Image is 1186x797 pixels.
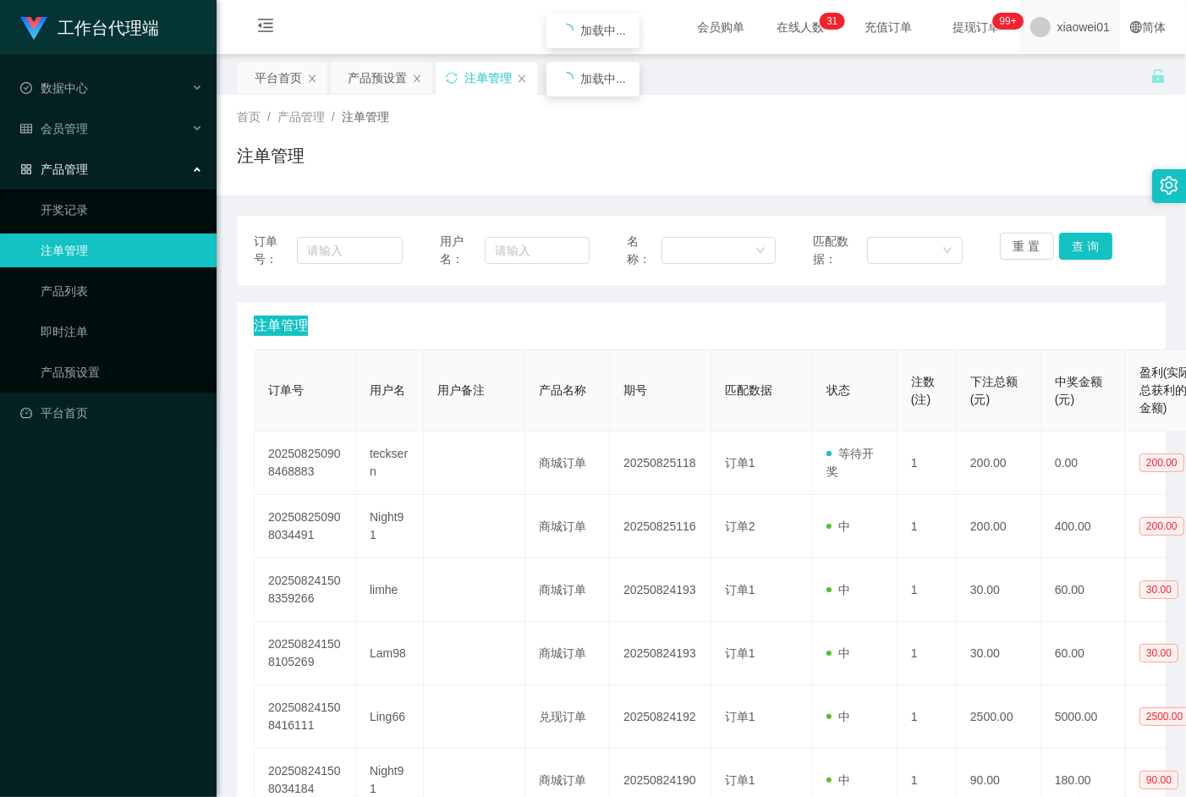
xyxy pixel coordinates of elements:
[41,355,203,389] a: 产品预设置
[725,519,755,533] span: 订单2
[826,773,850,787] span: 中
[307,74,317,84] i: 图标: close
[957,495,1041,558] td: 200.00
[560,24,574,37] i: icon: loading
[911,375,935,406] span: 注数(注)
[237,143,305,168] h1: 注单管理
[370,383,405,397] span: 用户名
[560,72,574,85] i: icon: loading
[525,431,610,495] td: 商城订单
[610,495,711,558] td: 20250825116
[237,110,261,124] span: 首页
[768,21,832,33] span: 在线人数
[627,233,662,268] span: 名称：
[254,316,308,336] span: 注单管理
[898,622,957,685] td: 1
[277,110,325,124] span: 产品管理
[356,622,424,685] td: Lam98
[993,13,1024,30] sup: 946
[1041,622,1126,685] td: 60.00
[254,233,297,268] span: 订单号：
[580,72,626,85] span: 加载中...
[539,383,586,397] span: 产品名称
[255,62,302,94] div: 平台首页
[20,122,88,135] span: 会员管理
[255,431,356,495] td: 202508250908468883
[826,447,874,478] span: 等待开奖
[20,123,32,135] i: 图标: table
[826,13,832,30] p: 3
[255,495,356,558] td: 202508250908034491
[267,110,271,124] span: /
[725,383,772,397] span: 匹配数据
[813,233,867,268] span: 匹配数据：
[610,431,711,495] td: 20250825118
[20,163,32,175] i: 图标: appstore-o
[1160,176,1178,195] i: 图标: setting
[610,685,711,749] td: 20250824192
[1139,453,1184,472] span: 200.00
[1130,21,1142,33] i: 图标: global
[826,710,850,723] span: 中
[725,710,755,723] span: 订单1
[58,1,159,55] h1: 工作台代理端
[1059,233,1113,260] button: 查 询
[485,237,590,264] input: 请输入
[826,383,850,397] span: 状态
[255,685,356,749] td: 202508241508416111
[332,110,335,124] span: /
[356,431,424,495] td: tecksern
[356,685,424,749] td: Ling66
[898,495,957,558] td: 1
[1139,644,1178,662] span: 30.00
[446,72,458,84] i: 图标: sync
[1055,375,1102,406] span: 中奖金额(元)
[755,245,766,257] i: 图标: down
[20,81,88,95] span: 数据中心
[237,1,294,55] i: 图标: menu-fold
[1041,558,1126,622] td: 60.00
[525,495,610,558] td: 商城订单
[20,17,47,41] img: logo.9652507e.png
[1000,233,1054,260] button: 重 置
[20,396,203,430] a: 图标: dashboard平台首页
[1139,771,1178,789] span: 90.00
[20,82,32,94] i: 图标: check-circle-o
[41,193,203,227] a: 开奖记录
[957,558,1041,622] td: 30.00
[820,13,844,30] sup: 31
[348,62,407,94] div: 产品预设置
[826,519,850,533] span: 中
[580,24,626,37] span: 加载中...
[826,583,850,596] span: 中
[1041,431,1126,495] td: 0.00
[41,274,203,308] a: 产品列表
[610,558,711,622] td: 20250824193
[255,622,356,685] td: 202508241508105269
[957,622,1041,685] td: 30.00
[898,558,957,622] td: 1
[1139,580,1178,599] span: 30.00
[268,383,304,397] span: 订单号
[1041,495,1126,558] td: 400.00
[898,685,957,749] td: 1
[20,20,159,34] a: 工作台代理端
[1150,69,1166,84] i: 图标: unlock
[725,773,755,787] span: 订单1
[970,375,1018,406] span: 下注总额(元)
[437,383,485,397] span: 用户备注
[957,685,1041,749] td: 2500.00
[623,383,647,397] span: 期号
[898,431,957,495] td: 1
[725,646,755,660] span: 订单1
[356,495,424,558] td: Night91
[725,456,755,470] span: 订单1
[826,646,850,660] span: 中
[412,74,422,84] i: 图标: close
[944,21,1008,33] span: 提现订单
[342,110,389,124] span: 注单管理
[1041,685,1126,749] td: 5000.00
[1139,517,1184,536] span: 200.00
[464,62,512,94] div: 注单管理
[525,558,610,622] td: 商城订单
